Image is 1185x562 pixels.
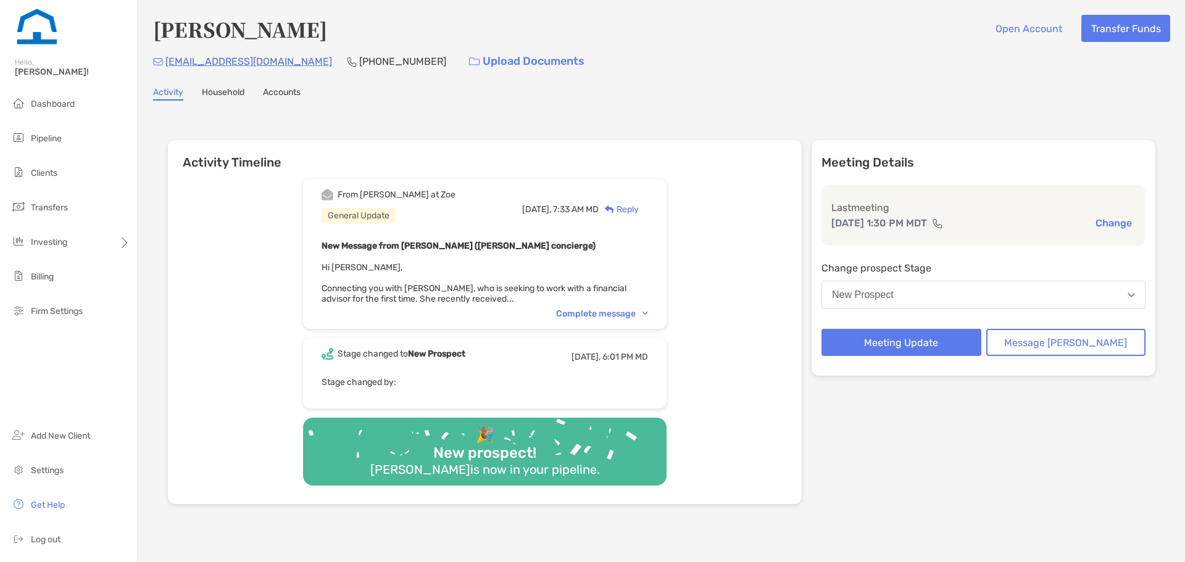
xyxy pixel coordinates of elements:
img: Open dropdown arrow [1128,293,1135,297]
h6: Activity Timeline [168,140,802,170]
span: Add New Client [31,431,90,441]
img: firm-settings icon [11,303,26,318]
span: 6:01 PM MD [602,352,648,362]
img: Email Icon [153,58,163,65]
div: Reply [599,203,639,216]
img: add_new_client icon [11,428,26,442]
img: logout icon [11,531,26,546]
h4: [PERSON_NAME] [153,15,327,43]
img: Confetti [303,418,667,475]
img: Event icon [322,348,333,360]
img: dashboard icon [11,96,26,110]
span: Pipeline [31,133,62,144]
img: pipeline icon [11,130,26,145]
b: New Prospect [408,349,465,359]
span: Investing [31,237,67,247]
a: Activity [153,87,183,101]
span: Transfers [31,202,68,213]
img: clients icon [11,165,26,180]
a: Accounts [263,87,301,101]
img: settings icon [11,462,26,477]
p: [PHONE_NUMBER] [359,54,446,69]
button: Change [1092,217,1136,229]
button: Meeting Update [821,329,981,356]
span: Log out [31,534,60,545]
div: Stage changed to [338,349,465,359]
span: [DATE], [522,204,551,215]
a: Upload Documents [461,48,592,75]
img: investing icon [11,234,26,249]
p: Change prospect Stage [821,260,1145,276]
a: Household [202,87,244,101]
div: [PERSON_NAME] is now in your pipeline. [365,462,605,477]
img: Zoe Logo [15,5,59,49]
div: New prospect! [428,444,541,462]
p: Stage changed by: [322,374,648,390]
span: Clients [31,168,57,178]
b: New Message from [PERSON_NAME] ([PERSON_NAME] concierge) [322,241,596,251]
div: 🎉 [471,426,499,444]
div: New Prospect [832,289,894,300]
img: transfers icon [11,199,26,214]
span: Billing [31,271,54,282]
img: button icon [469,57,480,66]
img: Chevron icon [642,312,648,315]
div: From [PERSON_NAME] at Zoe [338,189,455,200]
p: Meeting Details [821,155,1145,170]
img: Reply icon [605,205,614,213]
img: Phone Icon [347,57,357,67]
img: get-help icon [11,497,26,511]
img: billing icon [11,268,26,283]
p: [DATE] 1:30 PM MDT [831,215,927,231]
span: Firm Settings [31,306,83,316]
p: Last meeting [831,200,1136,215]
span: 7:33 AM MD [553,204,599,215]
button: New Prospect [821,281,1145,309]
span: [DATE], [572,352,601,362]
span: Settings [31,465,64,476]
button: Open Account [986,15,1071,42]
span: Dashboard [31,99,75,109]
button: Transfer Funds [1081,15,1170,42]
img: communication type [932,218,943,228]
span: Get Help [31,500,65,510]
div: Complete message [556,308,648,319]
img: Event icon [322,189,333,200]
p: [EMAIL_ADDRESS][DOMAIN_NAME] [165,54,332,69]
span: [PERSON_NAME]! [15,67,130,77]
button: Message [PERSON_NAME] [986,329,1146,356]
span: Hi [PERSON_NAME], Connecting you with [PERSON_NAME], who is seeking to work with a financial advi... [322,262,626,304]
div: General Update [322,208,396,223]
